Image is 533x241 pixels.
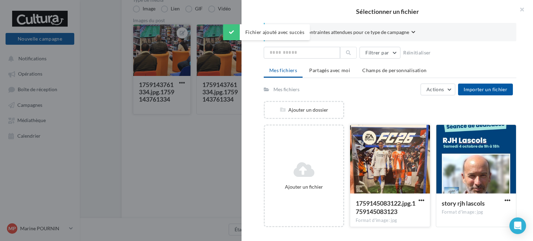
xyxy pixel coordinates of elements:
button: Importer un fichier [458,84,513,95]
h2: Sélectionner un fichier [253,8,522,15]
div: Mes fichiers [273,86,299,93]
div: Ajouter un dossier [265,106,343,113]
span: Champs de personnalisation [362,67,426,73]
button: Réinitialiser [400,49,434,57]
span: Mes fichiers [269,67,297,73]
span: Partagés avec moi [309,67,350,73]
div: Format d'image: jpg [356,217,424,224]
button: Consulter les contraintes attendues pour ce type de campagne [276,28,415,37]
span: Actions [426,86,444,92]
span: Importer un fichier [464,86,507,92]
div: Open Intercom Messenger [509,217,526,234]
span: 1759145083122.jpg.1759145083123 [356,199,415,215]
span: story rjh lascols [442,199,485,207]
div: Fichier ajouté avec succès [223,24,310,40]
button: Actions [421,84,455,95]
div: Format d'image: jpg [442,209,510,215]
div: Ajouter un fichier [268,183,340,190]
button: Filtrer par [359,47,400,59]
span: Consulter les contraintes attendues pour ce type de campagne [276,29,409,36]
